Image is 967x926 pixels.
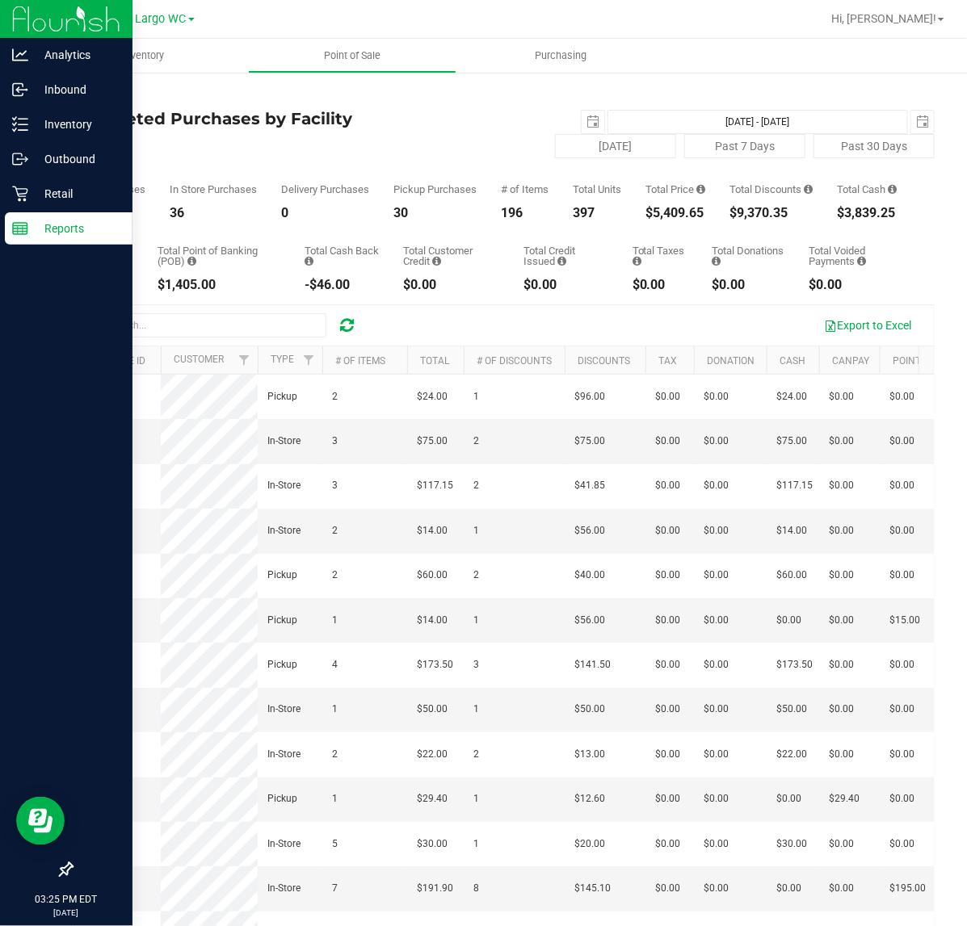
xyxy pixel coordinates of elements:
span: $22.00 [417,747,448,762]
p: Retail [28,184,125,203]
span: $56.00 [574,523,605,538]
div: Total Units [573,184,621,195]
span: $145.10 [574,881,611,896]
span: $0.00 [655,613,680,628]
a: Cash [780,355,805,367]
span: 2 [332,389,338,404]
button: [DATE] [555,134,676,158]
div: 0 [281,207,369,220]
span: In-Store [267,747,301,762]
span: $60.00 [776,568,807,583]
div: Total Discounts [729,184,813,195]
span: $13.00 [574,747,605,762]
span: In-Store [267,434,301,449]
span: $0.00 [889,657,914,673]
div: 30 [393,207,477,220]
i: Sum of the cash-back amounts from rounded-up electronic payments for all purchases in the date ra... [305,256,313,266]
div: $5,409.65 [645,207,705,220]
span: $0.00 [889,523,914,538]
span: $0.00 [655,881,680,896]
span: $191.90 [417,881,453,896]
div: Delivery Purchases [281,184,369,195]
button: Past 7 Days [684,134,805,158]
span: $0.00 [704,613,729,628]
p: 03:25 PM EDT [7,892,125,907]
i: Sum of the successful, non-voided cash payment transactions for all purchases in the date range. ... [888,184,897,195]
span: $29.40 [417,791,448,807]
span: $0.00 [829,523,854,538]
span: 2 [332,568,338,583]
div: $9,370.35 [729,207,813,220]
p: Reports [28,219,125,238]
span: Hi, [PERSON_NAME]! [831,12,936,25]
a: CanPay [832,355,869,367]
div: 196 [501,207,549,220]
span: $0.00 [704,836,729,852]
inline-svg: Inventory [12,116,28,132]
div: # of Items [501,184,549,195]
inline-svg: Analytics [12,47,28,63]
span: 2 [332,747,338,762]
div: Total Donations [713,245,785,266]
i: Sum of the successful, non-voided point-of-banking payment transactions, both via payment termina... [187,256,196,266]
span: $0.00 [889,434,914,449]
a: Customer [174,354,224,365]
span: $30.00 [776,836,807,852]
span: $0.00 [776,881,801,896]
span: $50.00 [776,702,807,717]
div: $0.00 [809,279,910,291]
span: $0.00 [655,389,680,404]
span: $0.00 [889,389,914,404]
div: Pickup Purchases [393,184,477,195]
span: 1 [473,836,479,852]
span: $0.00 [776,613,801,628]
a: Point of Sale [248,39,457,73]
span: In-Store [267,702,301,717]
inline-svg: Retail [12,186,28,202]
i: Sum of the successful, non-voided payments using account credit for all purchases in the date range. [433,256,442,266]
span: $0.00 [829,747,854,762]
p: Outbound [28,149,125,169]
span: 1 [473,389,479,404]
span: $173.50 [417,657,453,673]
span: $40.00 [574,568,605,583]
i: Sum of all round-up-to-next-dollar total price adjustments for all purchases in the date range. [713,256,721,266]
span: $22.00 [776,747,807,762]
span: Pickup [267,657,297,673]
span: $75.00 [417,434,448,449]
a: Discounts [578,355,630,367]
p: [DATE] [7,907,125,919]
a: Total [420,355,449,367]
span: Pickup [267,791,297,807]
div: 397 [573,207,621,220]
span: $24.00 [776,389,807,404]
span: $195.00 [889,881,926,896]
div: $3,839.25 [837,207,897,220]
span: $0.00 [829,702,854,717]
span: $0.00 [776,791,801,807]
span: select [582,111,604,133]
span: 1 [332,613,338,628]
span: In-Store [267,478,301,493]
div: Total Customer Credit [404,245,500,266]
span: 2 [473,478,479,493]
span: $0.00 [704,434,729,449]
span: $56.00 [574,613,605,628]
span: 2 [332,523,338,538]
span: $14.00 [417,613,448,628]
span: 1 [473,791,479,807]
p: Inbound [28,80,125,99]
input: Search... [84,313,326,337]
span: $20.00 [574,836,605,852]
div: Total Credit Issued [523,245,608,266]
a: Filter [296,346,322,374]
span: $0.00 [889,702,914,717]
div: 36 [170,207,257,220]
div: $0.00 [404,279,500,291]
span: $12.60 [574,791,605,807]
i: Sum of the total prices of all purchases in the date range. [696,184,705,195]
button: Past 30 Days [814,134,935,158]
span: 2 [473,747,479,762]
a: Type [271,354,294,365]
span: $0.00 [704,523,729,538]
